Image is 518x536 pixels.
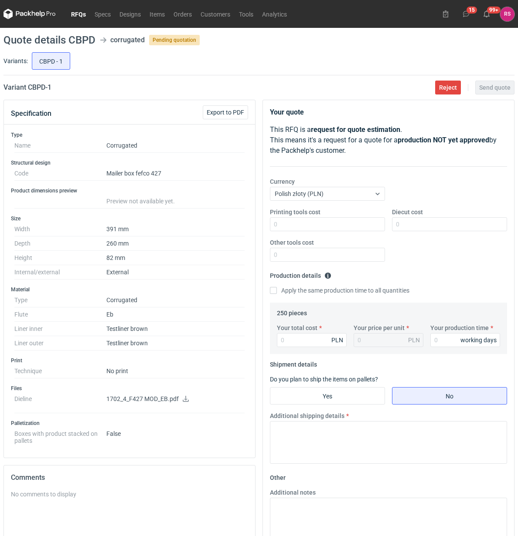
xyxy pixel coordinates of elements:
[11,286,248,293] h3: Material
[258,9,291,19] a: Analytics
[14,251,106,265] dt: Height
[270,471,286,481] legend: Other
[106,251,245,265] dd: 82 mm
[270,488,316,497] label: Additional notes
[106,322,245,336] dd: Testliner brown
[3,35,95,45] h1: Quote details CBPD
[14,222,106,236] dt: Width
[392,208,423,216] label: Diecut cost
[430,324,489,332] label: Your production time
[106,427,245,444] dd: False
[3,82,51,93] h2: Variant CBPD - 1
[11,472,248,483] h2: Comments
[67,9,90,19] a: RFQs
[169,9,196,19] a: Orders
[11,490,248,499] div: No comments to display
[392,387,507,405] label: No
[14,392,106,413] dt: Dieline
[270,177,295,186] label: Currency
[480,7,494,21] button: 99+
[106,307,245,322] dd: Eb
[11,385,248,392] h3: Files
[149,35,200,45] span: Pending quotation
[14,138,106,153] dt: Name
[270,387,385,405] label: Yes
[430,333,500,347] input: 0
[270,208,320,216] label: Printing tools cost
[14,336,106,351] dt: Liner outer
[106,364,245,378] dd: No print
[270,269,331,279] legend: Production details
[398,136,489,144] strong: production NOT yet approved
[331,336,343,344] div: PLN
[106,198,175,205] span: Preview not available yet.
[270,238,314,247] label: Other tools cost
[270,108,304,116] strong: Your quote
[275,190,324,197] span: Polish złoty (PLN)
[106,265,245,280] dd: External
[500,7,515,21] button: RS
[500,7,515,21] div: Rafał Stani
[311,125,400,134] strong: request for quote estimation
[110,35,145,45] div: corrugated
[3,57,28,65] label: Variants:
[14,322,106,336] dt: Liner inner
[90,9,115,19] a: Specs
[14,293,106,307] dt: Type
[32,52,70,70] label: CBPD - 1
[475,81,515,94] button: Send quote
[270,376,378,383] label: Do you plan to ship the items on pallets?
[196,9,235,19] a: Customers
[270,411,344,420] label: Additional shipping details
[277,306,307,317] legend: 250 pieces
[11,159,248,166] h3: Structural design
[145,9,169,19] a: Items
[439,84,457,91] span: Reject
[106,293,245,307] dd: Corrugated
[435,81,461,94] button: Reject
[14,307,106,322] dt: Flute
[459,7,473,21] button: 15
[11,187,248,194] h3: Product dimensions preview
[14,166,106,181] dt: Code
[408,336,420,344] div: PLN
[11,131,248,138] h3: Type
[14,236,106,251] dt: Depth
[106,138,245,153] dd: Corrugated
[354,324,405,332] label: Your price per unit
[270,286,409,295] label: Apply the same production time to all quantities
[3,9,56,19] svg: Packhelp Pro
[11,103,51,124] button: Specification
[207,109,244,115] span: Export to PDF
[14,427,106,444] dt: Boxes with product stacked on pallets
[106,222,245,236] dd: 391 mm
[270,125,507,156] p: This RFQ is a . This means it's a request for a quote for a by the Packhelp's customer.
[106,336,245,351] dd: Testliner brown
[106,166,245,181] dd: Mailer box fefco 427
[270,248,385,262] input: 0
[392,217,507,231] input: 0
[106,236,245,251] dd: 260 mm
[235,9,258,19] a: Tools
[270,357,317,368] legend: Shipment details
[11,357,248,364] h3: Print
[203,105,248,119] button: Export to PDF
[270,217,385,231] input: 0
[106,395,245,403] p: 1702_4_F427 MOD_EB.pdf
[14,364,106,378] dt: Technique
[11,420,248,427] h3: Palletization
[479,84,511,91] span: Send quote
[14,265,106,280] dt: Internal/external
[277,324,317,332] label: Your total cost
[277,333,347,347] input: 0
[460,336,497,344] div: working days
[11,215,248,222] h3: Size
[115,9,145,19] a: Designs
